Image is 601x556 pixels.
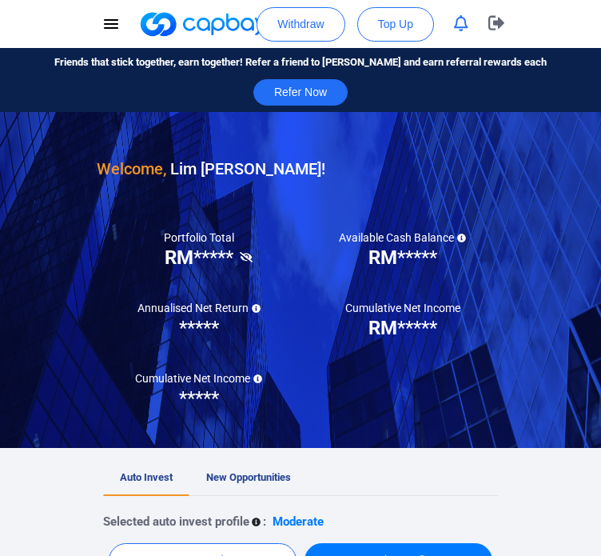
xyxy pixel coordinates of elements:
[263,512,266,531] p: :
[97,159,166,178] span: Welcome,
[164,230,234,245] h5: Portfolio Total
[103,512,249,531] p: Selected auto invest profile
[206,471,291,483] span: New Opportunities
[339,230,466,245] h5: Available Cash Balance
[257,7,344,42] button: Withdraw
[97,156,325,182] h3: Lim [PERSON_NAME] !
[253,79,348,106] button: Refer Now
[137,301,261,315] h5: Annualised Net Return
[54,54,547,71] span: Friends that stick together, earn together! Refer a friend to [PERSON_NAME] and earn referral rew...
[165,245,233,270] h3: RM
[345,301,460,315] h5: Cumulative Net Income
[357,7,434,42] button: Top Up
[120,471,173,483] span: Auto Invest
[273,512,324,531] p: Moderate
[135,371,262,386] h5: Cumulative Net Income
[368,315,437,341] h3: RM
[378,16,413,33] span: Top Up
[368,245,437,270] h3: RM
